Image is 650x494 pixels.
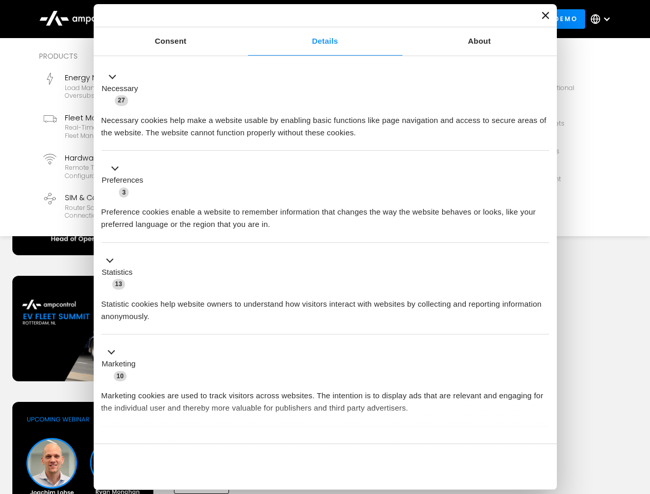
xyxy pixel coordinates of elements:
div: Preference cookies enable a website to remember information that changes the way the website beha... [101,198,549,231]
button: Unclassified (2) [101,438,186,451]
div: Router Solutions, SIM Cards, Secure Data Connection [65,204,200,220]
label: Preferences [102,174,144,186]
a: Energy ManagementLoad management, cost optimization, oversubscription [39,68,204,104]
span: 3 [119,187,129,198]
div: Load management, cost optimization, oversubscription [65,84,200,100]
label: Necessary [102,83,138,95]
div: Statistic cookies help website owners to understand how visitors interact with websites by collec... [101,290,549,323]
span: 27 [115,95,128,105]
button: Marketing (10) [101,346,142,382]
div: Hardware Diagnostics [65,152,200,164]
span: 10 [114,371,127,381]
div: Products [39,50,373,62]
a: Hardware DiagnosticsRemote troubleshooting, charger logs, configurations, diagnostic files [39,148,204,184]
a: Consent [94,27,248,56]
div: Remote troubleshooting, charger logs, configurations, diagnostic files [65,164,200,180]
button: Statistics (13) [101,254,139,290]
button: Close banner [542,12,549,19]
a: SIM & ConnectivityRouter Solutions, SIM Cards, Secure Data Connection [39,188,204,224]
div: Energy Management [65,72,200,83]
a: About [402,27,557,56]
a: Fleet ManagementReal-time GPS, SoC, efficiency monitoring, fleet management [39,108,204,144]
a: Details [248,27,402,56]
div: Real-time GPS, SoC, efficiency monitoring, fleet management [65,123,200,139]
span: 13 [112,279,126,289]
div: Necessary cookies help make a website usable by enabling basic functions like page navigation and... [101,107,549,139]
div: SIM & Connectivity [65,192,200,203]
button: Preferences (3) [101,163,150,199]
div: Fleet Management [65,112,200,123]
span: 2 [170,439,180,450]
div: Marketing cookies are used to track visitors across websites. The intention is to display ads tha... [101,382,549,414]
label: Marketing [102,358,136,370]
button: Necessary (27) [101,70,145,107]
button: Okay [401,452,549,482]
label: Statistics [102,267,133,278]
